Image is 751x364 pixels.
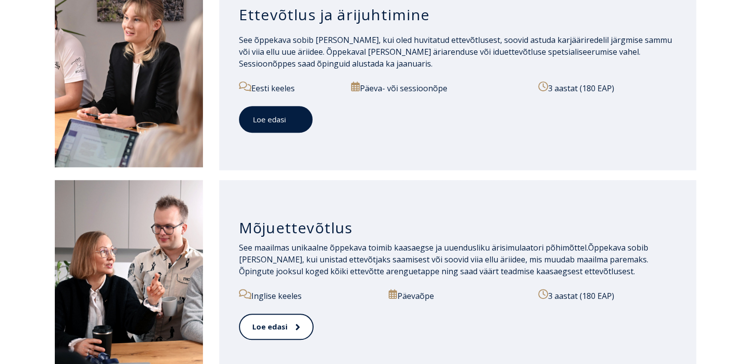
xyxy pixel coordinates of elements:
[239,218,677,237] h3: Mõjuettevõtlus
[239,106,313,133] a: Loe edasi
[239,35,672,69] span: See õppekava sobib [PERSON_NAME], kui oled huvitatud ettevõtlusest, soovid astuda karjääriredelil...
[351,81,527,94] p: Päeva- või sessioonõpe
[389,289,527,302] p: Päevaõpe
[239,242,648,277] span: Õppekava sobib [PERSON_NAME], kui unistad ettevõtjaks saamisest või soovid viia ellu äriidee, mis...
[239,81,340,94] p: Eesti keeles
[538,289,667,302] p: 3 aastat (180 EAP)
[239,289,377,302] p: Inglise keeles
[538,81,676,94] p: 3 aastat (180 EAP)
[239,314,314,340] a: Loe edasi
[239,5,677,24] h3: Ettevõtlus ja ärijuhtimine
[239,242,588,253] span: See maailmas unikaalne õppekava toimib kaasaegse ja uuendusliku ärisimulaatori põhimõttel.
